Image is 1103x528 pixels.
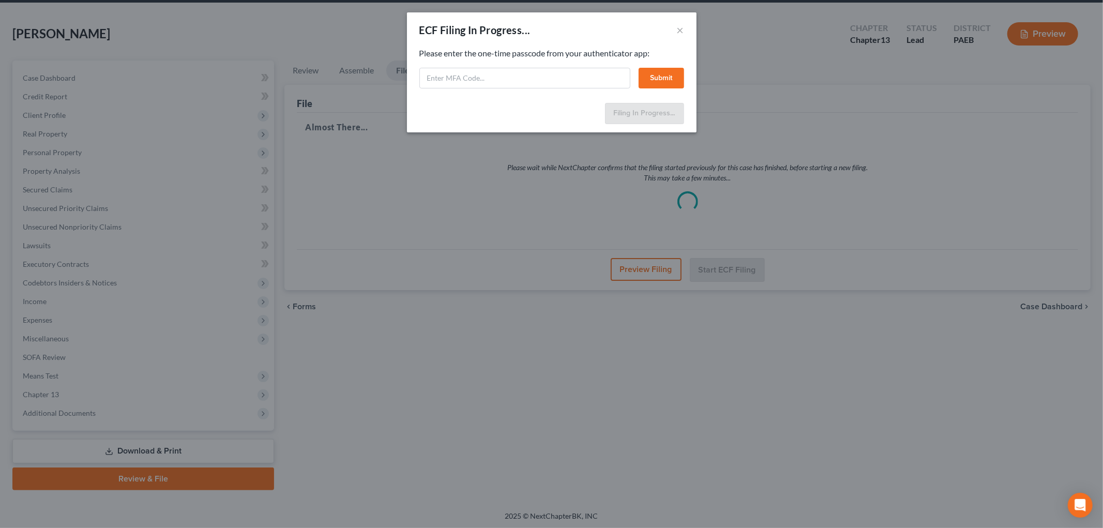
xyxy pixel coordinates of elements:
button: Submit [639,68,684,88]
div: ECF Filing In Progress... [419,23,531,37]
input: Enter MFA Code... [419,68,630,88]
div: Open Intercom Messenger [1068,493,1093,518]
button: × [677,24,684,36]
button: Filing In Progress... [605,103,684,125]
p: Please enter the one-time passcode from your authenticator app: [419,48,684,59]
